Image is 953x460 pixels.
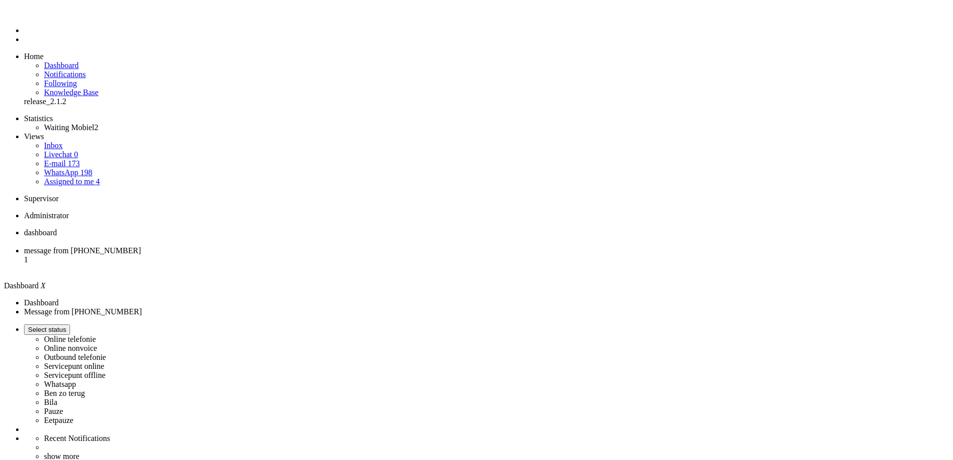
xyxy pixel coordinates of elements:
div: 1 [24,255,949,264]
li: Statistics [24,114,949,123]
a: Following [44,79,77,88]
span: 0 [74,150,78,159]
a: Knowledge base [44,88,99,97]
ul: dashboard menu items [4,52,949,106]
span: Dashboard [44,61,79,70]
li: Select status Online telefonieOnline nonvoiceOutbound telefonieServicepunt onlineServicepunt offl... [24,324,949,425]
a: Inbox [44,141,63,150]
a: Waiting Mobiel [44,123,98,132]
ul: Menu [4,8,949,44]
a: E-mail 173 [44,159,80,168]
li: Dashboard [24,298,949,307]
span: 198 [80,168,92,177]
span: Livechat [44,150,72,159]
label: Ben zo terug [44,389,85,397]
div: Close tab [24,237,949,246]
div: Close tab [24,264,949,273]
li: Views [24,132,949,141]
i: X [41,281,46,290]
a: Notifications menu item [44,70,86,79]
label: Online telefonie [44,335,96,343]
span: release_2.1.2 [24,97,66,106]
a: Assigned to me 4 [44,177,100,186]
a: Dashboard menu item [44,61,79,70]
a: WhatsApp 198 [44,168,92,177]
li: 13790 [24,246,949,273]
span: 2 [94,123,98,132]
label: Outbound telefonie [44,353,106,361]
span: Knowledge Base [44,88,99,97]
li: Tickets menu [24,35,949,44]
label: Servicepunt offline [44,371,106,379]
li: Dashboard [24,228,949,246]
span: 4 [96,177,100,186]
li: Supervisor [24,194,949,203]
label: Eetpauze [44,416,74,424]
span: 173 [68,159,80,168]
li: Message from [PHONE_NUMBER] [24,307,949,316]
label: Whatsapp [44,380,76,388]
label: Pauze [44,407,63,415]
span: WhatsApp [44,168,78,177]
span: Assigned to me [44,177,94,186]
a: Omnidesk [24,8,42,17]
label: Servicepunt online [44,362,104,370]
span: message from [PHONE_NUMBER] [24,246,141,255]
li: Recent Notifications [44,434,949,443]
span: dashboard [24,228,57,237]
button: Select status [24,324,70,335]
a: Livechat 0 [44,150,78,159]
label: Online nonvoice [44,344,97,352]
li: Home menu item [24,52,949,61]
li: Administrator [24,211,949,220]
span: Notifications [44,70,86,79]
span: Dashboard [4,281,39,290]
label: Bila [44,398,58,406]
span: Select status [28,326,66,333]
span: E-mail [44,159,66,168]
li: Dashboard menu [24,26,949,35]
